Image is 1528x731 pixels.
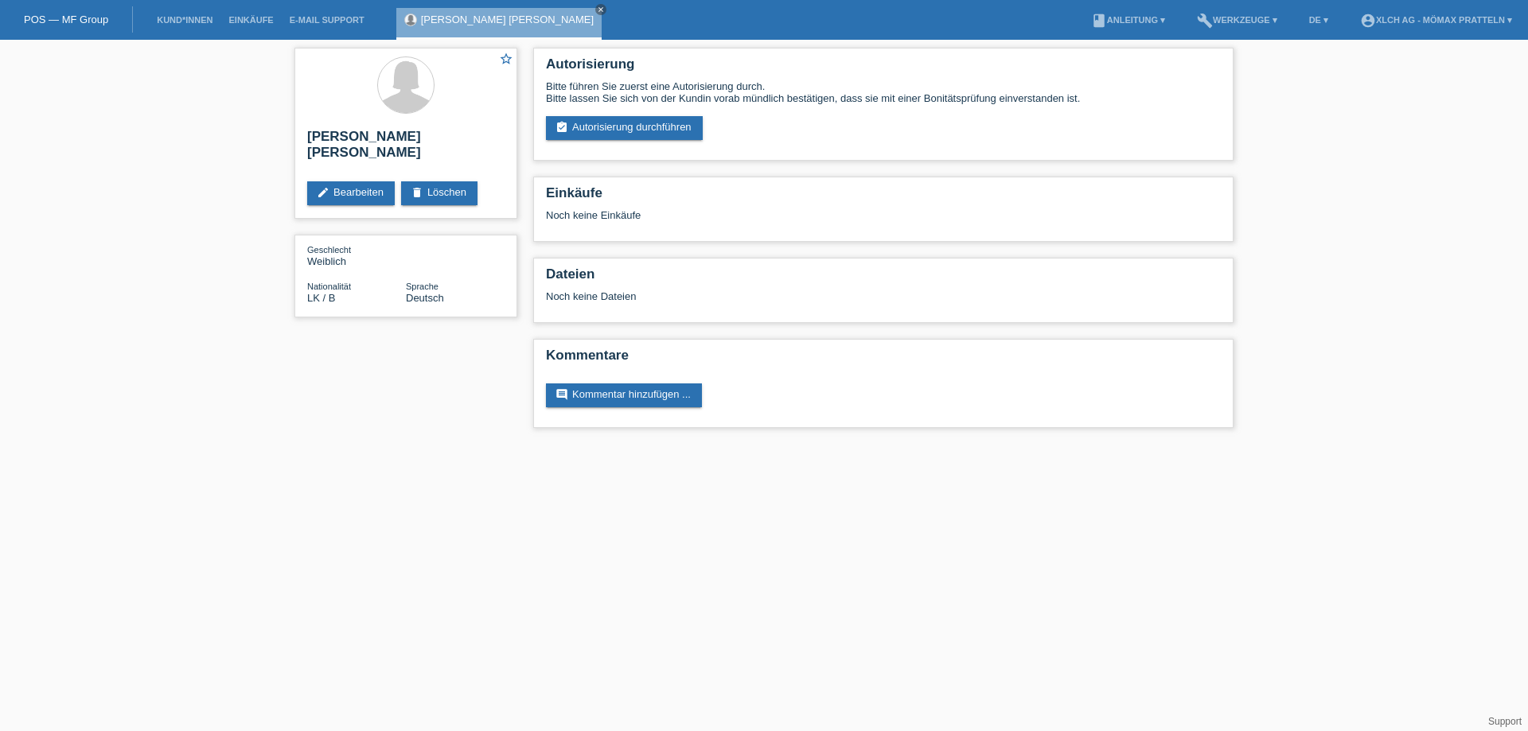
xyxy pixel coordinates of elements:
a: buildWerkzeuge ▾ [1189,15,1285,25]
h2: [PERSON_NAME] [PERSON_NAME] [307,129,505,169]
a: Kund*innen [149,15,220,25]
a: POS — MF Group [24,14,108,25]
a: close [595,4,606,15]
span: Geschlecht [307,245,351,255]
a: commentKommentar hinzufügen ... [546,383,702,407]
a: bookAnleitung ▾ [1083,15,1173,25]
span: Nationalität [307,282,351,291]
a: assignment_turned_inAutorisierung durchführen [546,116,703,140]
i: book [1091,13,1107,29]
h2: Einkäufe [546,185,1221,209]
span: Deutsch [406,292,444,304]
a: [PERSON_NAME] [PERSON_NAME] [421,14,594,25]
a: Einkäufe [220,15,281,25]
h2: Autorisierung [546,56,1221,80]
i: comment [555,388,568,401]
span: Sprache [406,282,439,291]
i: delete [411,186,423,199]
a: account_circleXLCH AG - Mömax Pratteln ▾ [1352,15,1520,25]
div: Noch keine Dateien [546,290,1032,302]
a: E-Mail Support [282,15,372,25]
i: account_circle [1360,13,1376,29]
h2: Kommentare [546,348,1221,371]
a: deleteLöschen [401,181,477,205]
div: Noch keine Einkäufe [546,209,1221,233]
i: assignment_turned_in [555,121,568,134]
i: close [597,6,605,14]
i: star_border [499,52,513,66]
div: Bitte führen Sie zuerst eine Autorisierung durch. Bitte lassen Sie sich von der Kundin vorab münd... [546,80,1221,104]
h2: Dateien [546,266,1221,290]
a: DE ▾ [1301,15,1336,25]
i: build [1197,13,1213,29]
i: edit [317,186,329,199]
div: Weiblich [307,243,406,267]
a: editBearbeiten [307,181,395,205]
a: Support [1488,716,1522,727]
a: star_border [499,52,513,68]
span: Sri Lanka / B / 03.04.2019 [307,292,335,304]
